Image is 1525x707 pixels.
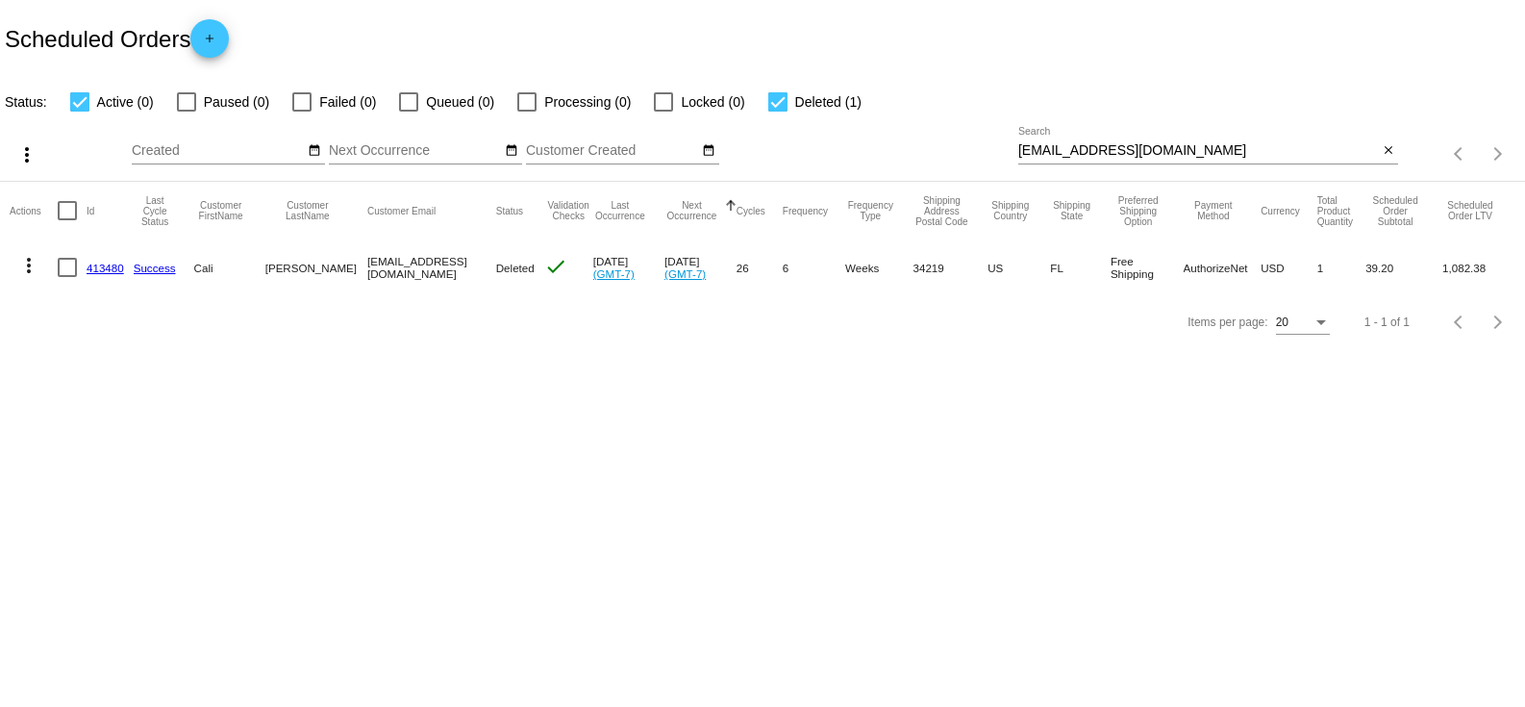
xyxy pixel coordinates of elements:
[1382,143,1395,159] mat-icon: close
[308,143,321,159] mat-icon: date_range
[1317,182,1365,240] mat-header-cell: Total Product Quantity
[1317,240,1365,295] mat-cell: 1
[702,143,715,159] mat-icon: date_range
[783,240,845,295] mat-cell: 6
[1442,200,1498,221] button: Change sorting for LifetimeValue
[1276,316,1288,329] span: 20
[1184,240,1262,295] mat-cell: AuthorizeNet
[1111,195,1166,227] button: Change sorting for PreferredShippingOption
[198,32,221,55] mat-icon: add
[87,262,124,274] a: 413480
[1365,195,1425,227] button: Change sorting for Subtotal
[526,143,699,159] input: Customer Created
[1440,303,1479,341] button: Previous page
[1050,240,1111,295] mat-cell: FL
[505,143,518,159] mat-icon: date_range
[134,262,176,274] a: Success
[97,90,154,114] span: Active (0)
[845,240,912,295] mat-cell: Weeks
[783,205,828,216] button: Change sorting for Frequency
[87,205,94,216] button: Change sorting for Id
[1440,135,1479,173] button: Previous page
[544,90,631,114] span: Processing (0)
[987,240,1050,295] mat-cell: US
[737,240,783,295] mat-cell: 26
[737,205,765,216] button: Change sorting for Cycles
[265,200,350,221] button: Change sorting for CustomerLastName
[17,254,40,277] mat-icon: more_vert
[987,200,1033,221] button: Change sorting for ShippingCountry
[329,143,502,159] input: Next Occurrence
[1365,240,1442,295] mat-cell: 39.20
[15,143,38,166] mat-icon: more_vert
[1187,316,1267,329] div: Items per page:
[913,195,971,227] button: Change sorting for ShippingPostcode
[544,182,593,240] mat-header-cell: Validation Checks
[132,143,305,159] input: Created
[1442,240,1515,295] mat-cell: 1,082.38
[1111,240,1184,295] mat-cell: Free Shipping
[426,90,494,114] span: Queued (0)
[593,267,635,280] a: (GMT-7)
[265,240,367,295] mat-cell: [PERSON_NAME]
[194,200,248,221] button: Change sorting for CustomerFirstName
[795,90,862,114] span: Deleted (1)
[593,200,647,221] button: Change sorting for LastOccurrenceUtc
[1479,135,1517,173] button: Next page
[1479,303,1517,341] button: Next page
[1261,240,1317,295] mat-cell: USD
[10,182,58,240] mat-header-cell: Actions
[134,195,177,227] button: Change sorting for LastProcessingCycleId
[845,200,895,221] button: Change sorting for FrequencyType
[1184,200,1244,221] button: Change sorting for PaymentMethod.Type
[1018,143,1378,159] input: Search
[1276,316,1330,330] mat-select: Items per page:
[664,267,706,280] a: (GMT-7)
[5,94,47,110] span: Status:
[367,205,436,216] button: Change sorting for CustomerEmail
[664,200,719,221] button: Change sorting for NextOccurrenceUtc
[1364,316,1410,329] div: 1 - 1 of 1
[204,90,269,114] span: Paused (0)
[496,205,523,216] button: Change sorting for Status
[1378,141,1398,162] button: Clear
[367,240,496,295] mat-cell: [EMAIL_ADDRESS][DOMAIN_NAME]
[1050,200,1093,221] button: Change sorting for ShippingState
[681,90,744,114] span: Locked (0)
[593,240,664,295] mat-cell: [DATE]
[194,240,265,295] mat-cell: Cali
[496,262,535,274] span: Deleted
[319,90,376,114] span: Failed (0)
[544,255,567,278] mat-icon: check
[913,240,988,295] mat-cell: 34219
[5,19,229,58] h2: Scheduled Orders
[1261,205,1300,216] button: Change sorting for CurrencyIso
[664,240,737,295] mat-cell: [DATE]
